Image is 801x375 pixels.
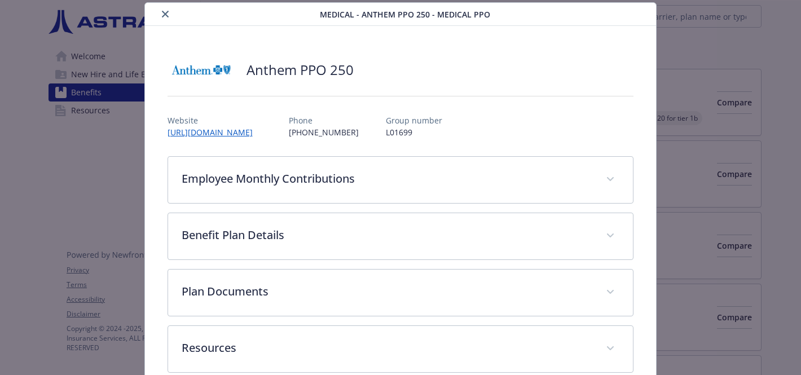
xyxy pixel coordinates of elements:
[168,114,262,126] p: Website
[182,283,593,300] p: Plan Documents
[159,7,172,21] button: close
[289,126,359,138] p: [PHONE_NUMBER]
[247,60,354,80] h2: Anthem PPO 250
[386,126,442,138] p: L01699
[168,326,633,372] div: Resources
[182,339,593,356] p: Resources
[182,227,593,244] p: Benefit Plan Details
[386,114,442,126] p: Group number
[168,157,633,203] div: Employee Monthly Contributions
[168,270,633,316] div: Plan Documents
[182,170,593,187] p: Employee Monthly Contributions
[168,213,633,259] div: Benefit Plan Details
[320,8,490,20] span: Medical - Anthem PPO 250 - Medical PPO
[168,127,262,138] a: [URL][DOMAIN_NAME]
[289,114,359,126] p: Phone
[168,53,235,87] img: Anthem Blue Cross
